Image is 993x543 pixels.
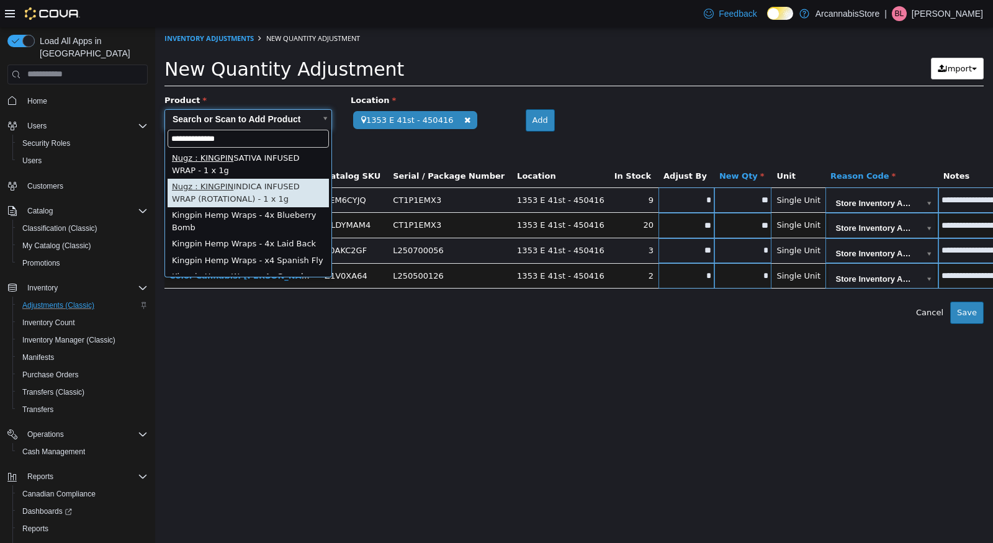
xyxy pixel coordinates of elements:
span: Cash Management [17,444,148,459]
span: Canadian Compliance [22,489,96,499]
button: Cash Management [12,443,153,460]
a: Reports [17,521,53,536]
div: Barry LaFond [892,6,907,21]
span: Users [22,156,42,166]
span: Dashboards [17,504,148,519]
a: Home [22,94,52,109]
span: Promotions [22,258,60,268]
a: Inventory Count [17,315,80,330]
span: Home [22,93,148,109]
span: Manifests [22,352,54,362]
span: Classification (Classic) [17,221,148,236]
button: Reports [2,468,153,485]
a: Canadian Compliance [17,487,101,501]
div: Kingpin Hemp Wraps - 4x Goomba Grape [12,241,174,270]
span: Operations [27,429,64,439]
a: Feedback [699,1,762,26]
button: Security Roles [12,135,153,152]
button: My Catalog (Classic) [12,237,153,254]
a: Manifests [17,350,59,365]
button: Purchase Orders [12,366,153,384]
a: Purchase Orders [17,367,84,382]
button: Reports [22,469,58,484]
span: Nugz : KINGPIN [17,155,78,164]
button: Home [2,92,153,110]
a: Customers [22,179,68,194]
a: Security Roles [17,136,75,151]
button: Adjustments (Classic) [12,297,153,314]
p: ArcannabisStore [816,6,880,21]
button: Catalog [22,204,58,218]
span: Cash Management [22,447,85,457]
div: INDICA INFUSED WRAP (ROTATIONAL) - 1 x 1g [12,151,174,180]
button: Canadian Compliance [12,485,153,503]
span: Load All Apps in [GEOGRAPHIC_DATA] [35,35,148,60]
span: Catalog [22,204,148,218]
span: Purchase Orders [17,367,148,382]
div: Kingpin Hemp Wraps - x4 Spanish Fly [12,225,174,242]
span: Inventory Manager (Classic) [17,333,148,348]
button: Reports [12,520,153,537]
span: Nugz : KINGPIN [17,126,78,135]
span: Transfers [22,405,53,415]
span: Reports [27,472,53,482]
a: Cash Management [17,444,90,459]
button: Inventory [2,279,153,297]
span: Reports [22,524,48,534]
p: | [884,6,887,21]
button: Inventory [22,280,63,295]
span: Security Roles [22,138,70,148]
span: Inventory [27,283,58,293]
div: Kingpin Hemp Wraps - 4x Blueberry Bomb [12,180,174,209]
span: Adjustments (Classic) [17,298,148,313]
span: Security Roles [17,136,148,151]
button: Users [2,117,153,135]
span: Operations [22,427,148,442]
div: Kingpin Hemp Wraps - 4x Laid Back [12,209,174,225]
a: Inventory Manager (Classic) [17,333,120,348]
input: Dark Mode [767,7,793,20]
span: Transfers [17,402,148,417]
span: Transfers (Classic) [17,385,148,400]
div: SATIVA INFUSED WRAP - 1 x 1g [12,123,174,151]
a: Dashboards [17,504,77,519]
span: Home [27,96,47,106]
span: Users [22,119,148,133]
span: Canadian Compliance [17,487,148,501]
span: Inventory Manager (Classic) [22,335,115,345]
button: Promotions [12,254,153,272]
a: Transfers (Classic) [17,385,89,400]
button: Users [12,152,153,169]
span: Reports [17,521,148,536]
img: Cova [25,7,80,20]
span: Classification (Classic) [22,223,97,233]
span: BL [895,6,904,21]
span: Promotions [17,256,148,271]
button: Inventory Manager (Classic) [12,331,153,349]
a: Classification (Classic) [17,221,102,236]
button: Operations [22,427,69,442]
a: My Catalog (Classic) [17,238,96,253]
button: Catalog [2,202,153,220]
button: Customers [2,177,153,195]
span: Inventory Count [17,315,148,330]
button: Users [22,119,52,133]
span: Purchase Orders [22,370,79,380]
span: Adjustments (Classic) [22,300,94,310]
a: Transfers [17,402,58,417]
span: Manifests [17,350,148,365]
a: Users [17,153,47,168]
button: Transfers (Classic) [12,384,153,401]
button: Manifests [12,349,153,366]
span: Users [17,153,148,168]
a: Promotions [17,256,65,271]
p: [PERSON_NAME] [912,6,983,21]
span: Users [27,121,47,131]
span: Catalog [27,206,53,216]
span: My Catalog (Classic) [22,241,91,251]
span: Inventory [22,280,148,295]
button: Inventory Count [12,314,153,331]
span: Reports [22,469,148,484]
span: Customers [22,178,148,194]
